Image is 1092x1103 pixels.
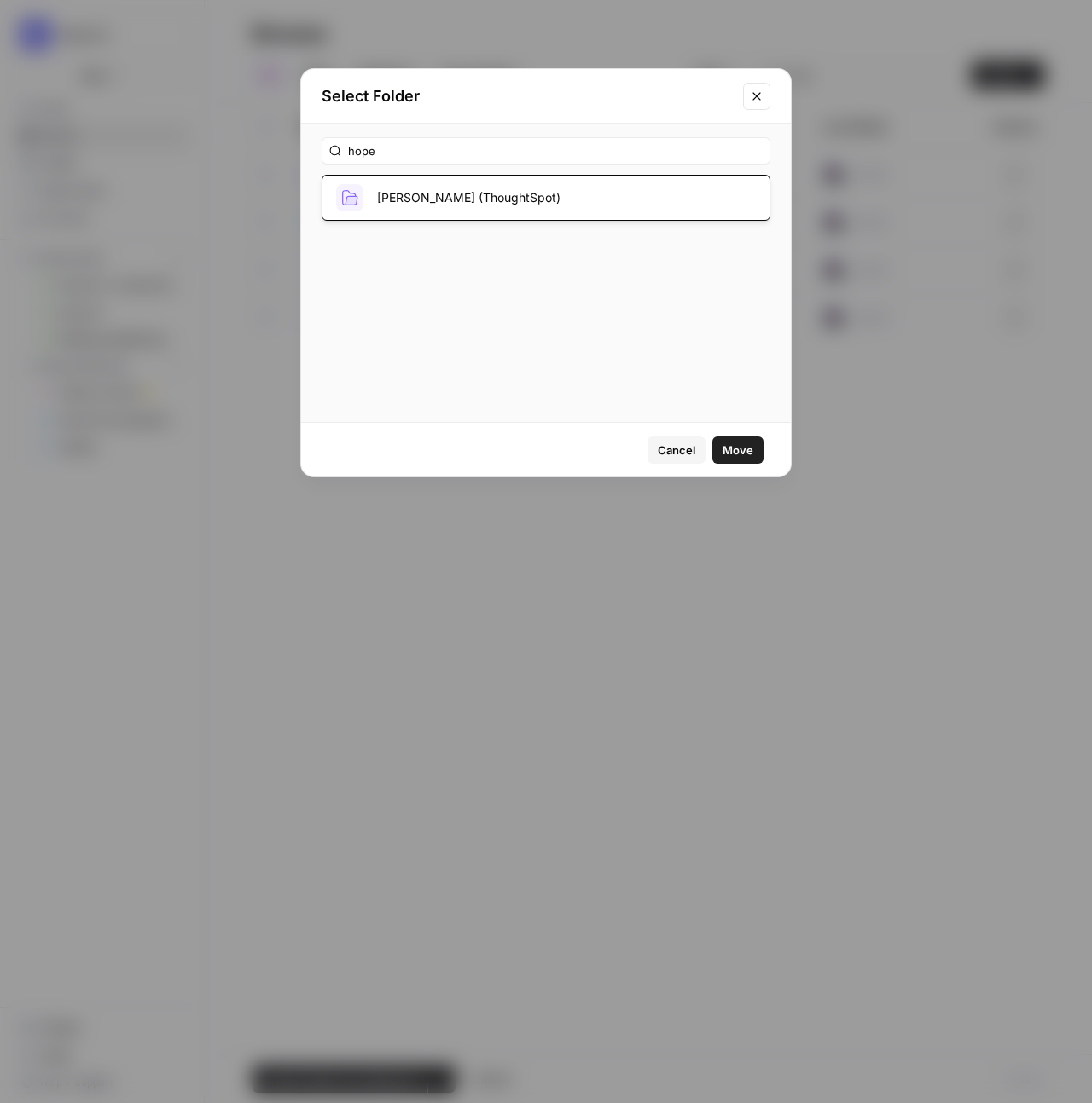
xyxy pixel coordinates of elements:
button: Move [712,436,764,464]
h2: Select Folder [322,84,733,108]
button: Close modal [743,83,770,110]
button: Cancel [648,436,706,464]
span: Move [723,442,753,459]
button: [PERSON_NAME] (ThoughtSpot) [322,175,770,221]
span: Cancel [658,442,695,459]
input: Search Folders [348,142,763,159]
